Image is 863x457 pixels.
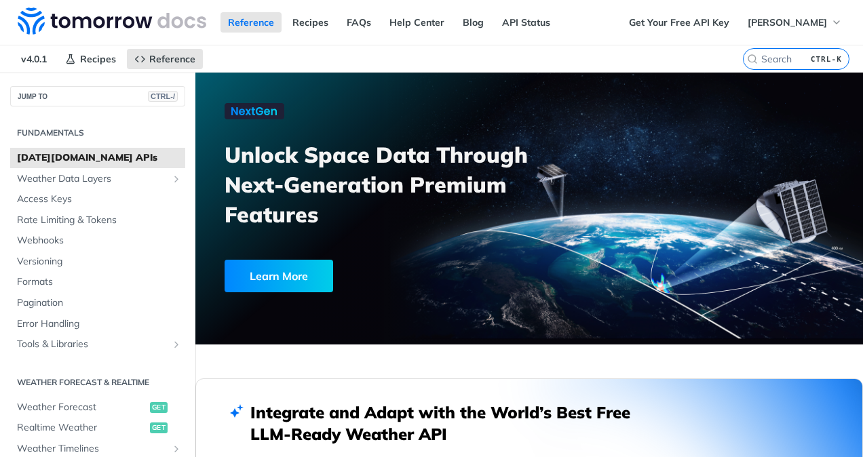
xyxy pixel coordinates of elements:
span: get [150,422,168,433]
span: [PERSON_NAME] [748,16,827,28]
span: Rate Limiting & Tokens [17,214,182,227]
button: Show subpages for Tools & Libraries [171,339,182,350]
a: Access Keys [10,189,185,210]
span: Error Handling [17,317,182,331]
span: Weather Forecast [17,401,147,414]
span: Versioning [17,255,182,269]
span: Reference [149,53,195,65]
span: v4.0.1 [14,49,54,69]
img: NextGen [225,103,284,119]
kbd: CTRL-K [807,52,845,66]
h2: Fundamentals [10,127,185,139]
a: Tools & LibrariesShow subpages for Tools & Libraries [10,334,185,355]
span: Formats [17,275,182,289]
span: get [150,402,168,413]
span: Tools & Libraries [17,338,168,351]
a: Reference [127,49,203,69]
a: Recipes [58,49,123,69]
button: Show subpages for Weather Data Layers [171,174,182,184]
a: Rate Limiting & Tokens [10,210,185,231]
a: Get Your Free API Key [621,12,737,33]
h2: Weather Forecast & realtime [10,376,185,389]
a: [DATE][DOMAIN_NAME] APIs [10,148,185,168]
span: Pagination [17,296,182,310]
span: Webhooks [17,234,182,247]
a: API Status [495,12,558,33]
button: JUMP TOCTRL-/ [10,86,185,106]
a: Help Center [382,12,452,33]
span: Realtime Weather [17,421,147,435]
span: CTRL-/ [148,91,178,102]
a: Realtime Weatherget [10,418,185,438]
span: Weather Timelines [17,442,168,456]
svg: Search [747,54,758,64]
a: Reference [220,12,282,33]
a: Blog [455,12,491,33]
a: Webhooks [10,231,185,251]
a: Learn More [225,260,480,292]
a: FAQs [339,12,379,33]
button: [PERSON_NAME] [740,12,849,33]
a: Formats [10,272,185,292]
h2: Integrate and Adapt with the World’s Best Free LLM-Ready Weather API [250,401,651,445]
a: Error Handling [10,314,185,334]
img: Tomorrow.io Weather API Docs [18,7,206,35]
a: Recipes [285,12,336,33]
span: Access Keys [17,193,182,206]
a: Pagination [10,293,185,313]
h3: Unlock Space Data Through Next-Generation Premium Features [225,140,544,229]
div: Learn More [225,260,333,292]
span: [DATE][DOMAIN_NAME] APIs [17,151,182,165]
button: Show subpages for Weather Timelines [171,443,182,454]
a: Weather Forecastget [10,397,185,418]
span: Recipes [80,53,116,65]
a: Versioning [10,252,185,272]
span: Weather Data Layers [17,172,168,186]
a: Weather Data LayersShow subpages for Weather Data Layers [10,169,185,189]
